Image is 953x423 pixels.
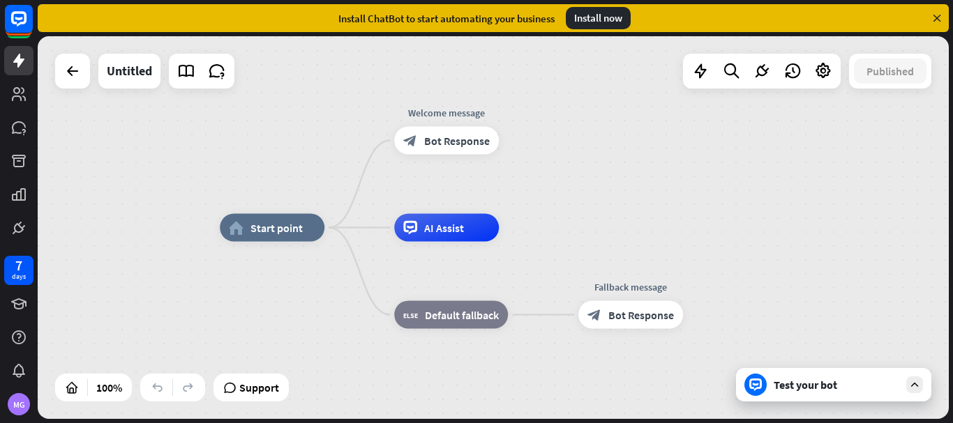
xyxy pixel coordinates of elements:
[92,376,126,399] div: 100%
[8,393,30,415] div: MG
[425,308,499,322] span: Default fallback
[338,12,555,25] div: Install ChatBot to start automating your business
[424,134,490,148] span: Bot Response
[403,308,418,322] i: block_fallback
[250,221,303,235] span: Start point
[229,221,243,235] i: home_2
[403,134,417,148] i: block_bot_response
[4,256,33,285] a: 7 days
[239,376,279,399] span: Support
[587,308,601,322] i: block_bot_response
[566,7,631,29] div: Install now
[568,280,693,294] div: Fallback message
[12,272,26,282] div: days
[854,59,926,84] button: Published
[608,308,674,322] span: Bot Response
[384,106,509,120] div: Welcome message
[424,221,464,235] span: AI Assist
[15,259,22,272] div: 7
[11,6,53,47] button: Open LiveChat chat widget
[107,54,152,89] div: Untitled
[774,378,899,392] div: Test your bot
